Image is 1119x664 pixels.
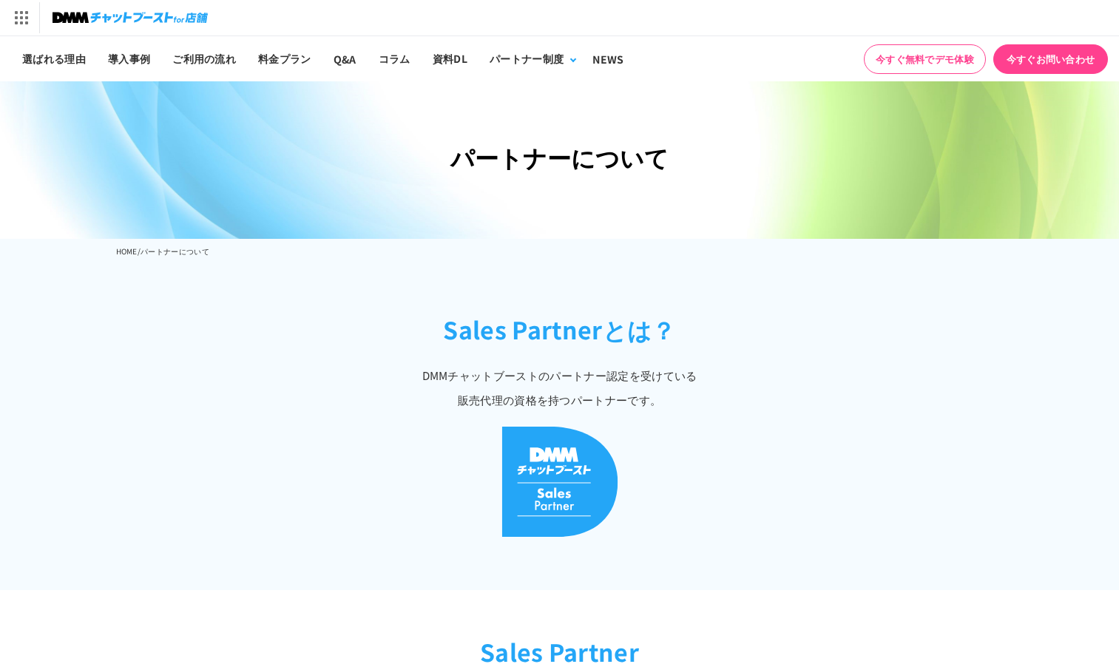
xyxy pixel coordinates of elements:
[116,245,138,257] a: HOME
[501,427,618,537] img: DMMチャットブースト Sales Partner
[322,36,368,81] a: Q&A
[368,36,422,81] a: コラム
[422,36,479,81] a: 資料DL
[490,51,564,67] div: パートナー制度
[141,243,209,260] li: パートナーについて
[247,36,322,81] a: 料金プラン
[993,44,1108,74] a: 今すぐお問い合わせ
[97,36,161,81] a: 導入事例
[116,140,1004,176] h1: パートナーについて
[2,2,39,33] img: サービス
[864,44,986,74] a: 今すぐ無料でデモ体験
[11,36,97,81] a: 選ばれる理由
[138,243,141,260] li: /
[581,36,635,81] a: NEWS
[53,7,208,28] img: チャットブーストfor店舗
[161,36,247,81] a: ご利用の流れ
